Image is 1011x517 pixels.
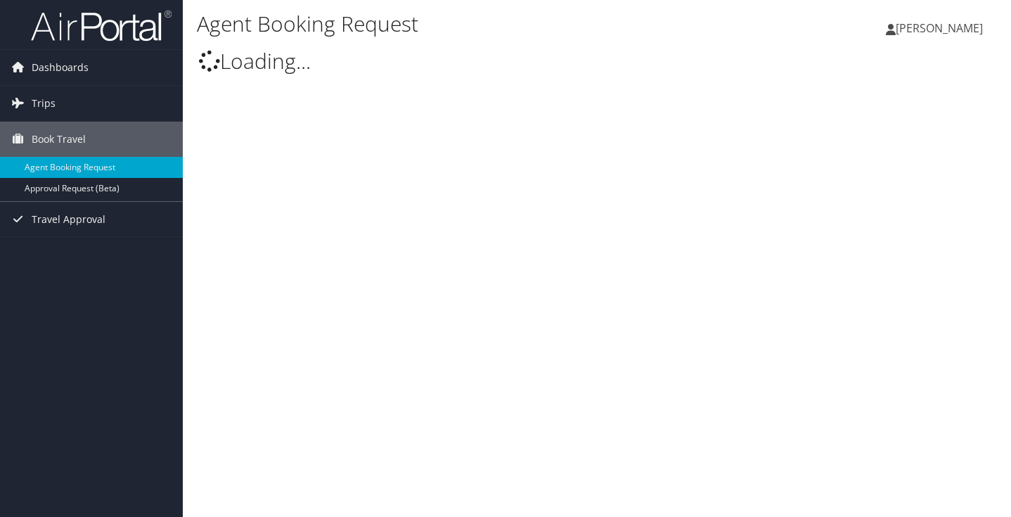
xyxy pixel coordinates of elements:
[31,9,172,42] img: airportal-logo.png
[197,9,730,39] h1: Agent Booking Request
[32,50,89,85] span: Dashboards
[886,7,997,49] a: [PERSON_NAME]
[32,86,56,121] span: Trips
[32,122,86,157] span: Book Travel
[896,20,983,36] span: [PERSON_NAME]
[32,202,105,237] span: Travel Approval
[199,46,311,75] span: Loading...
